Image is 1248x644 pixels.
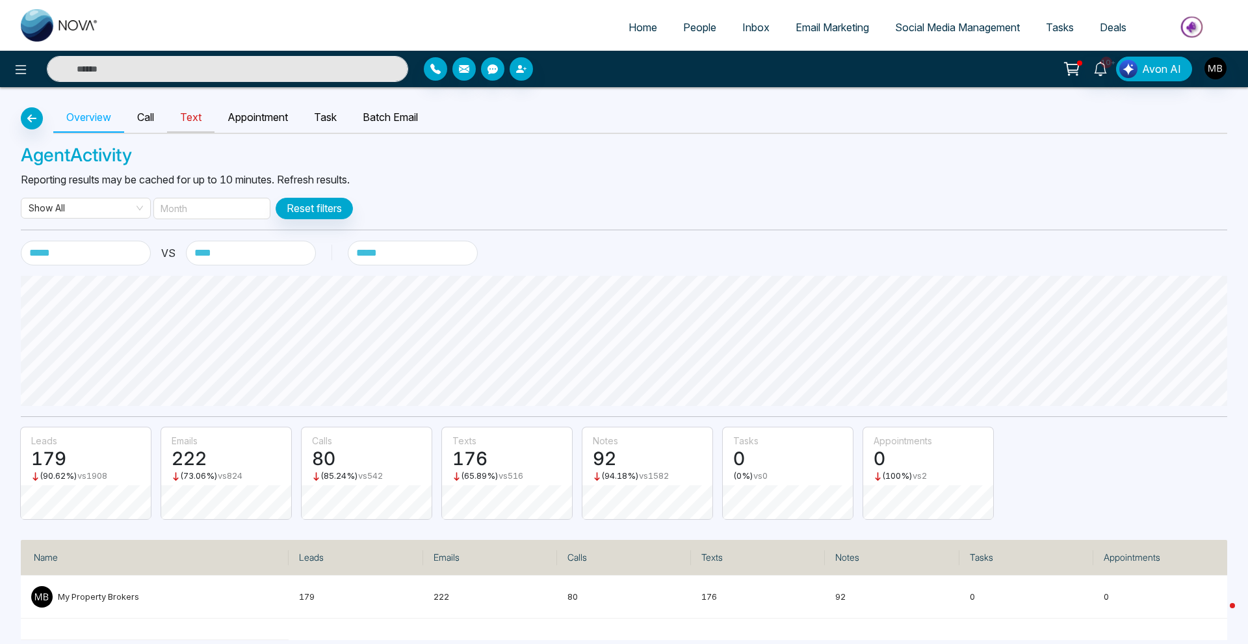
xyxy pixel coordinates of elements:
[302,470,432,483] div: ( 85.24 %)
[172,435,198,446] small: emails
[1046,21,1074,34] span: Tasks
[58,590,139,603] p: My Property Brokers
[1119,60,1137,78] img: Lead Flow
[1204,57,1227,79] img: User Avatar
[31,435,57,446] small: leads
[835,590,948,603] p: 92
[161,470,291,483] div: ( 73.06 %)
[913,470,927,481] span: vs 2
[753,470,768,481] span: vs 0
[593,448,702,470] h3: 92
[452,448,562,470] h3: 176
[276,198,353,219] button: Reset filters
[723,470,853,483] div: ( 0 %)
[863,470,993,483] div: ( 100 %)
[214,103,301,133] a: Appointment
[289,540,422,576] th: Leads
[701,590,814,603] p: 176
[1104,590,1217,603] p: 0
[31,448,140,470] h3: 179
[874,435,932,446] small: appointments
[301,103,350,133] a: Task
[616,15,670,40] a: Home
[124,103,167,133] a: Call
[1093,540,1227,576] th: Appointments
[1100,57,1112,68] span: 10+
[733,435,759,446] small: tasks
[161,202,187,215] div: Month
[882,15,1033,40] a: Social Media Management
[783,15,882,40] a: Email Marketing
[358,470,383,481] span: vs 542
[683,21,716,34] span: People
[312,448,421,470] h3: 80
[733,448,842,470] h3: 0
[874,448,983,470] h3: 0
[218,470,242,481] span: vs 824
[167,103,214,133] a: Text
[729,15,783,40] a: Inbox
[959,540,1093,576] th: Tasks
[557,540,691,576] th: Calls
[434,590,547,603] p: 222
[796,21,869,34] span: Email Marketing
[161,245,175,261] div: VS
[1116,57,1192,81] button: Avon AI
[442,470,572,483] div: ( 65.89 %)
[1085,57,1116,79] a: 10+
[1100,21,1126,34] span: Deals
[53,103,124,133] a: Overview
[567,590,681,603] p: 80
[970,590,1083,603] p: 0
[29,198,143,218] span: Show All
[299,590,412,603] p: 179
[825,540,959,576] th: Notes
[21,172,1227,187] p: Reporting results may be cached for up to 10 minutes. Refresh results.
[21,470,151,483] div: ( 90.62 %)
[1146,12,1240,42] img: Market-place.gif
[670,15,729,40] a: People
[312,435,332,446] small: calls
[895,21,1020,34] span: Social Media Management
[742,21,770,34] span: Inbox
[172,448,281,470] h3: 222
[1087,15,1139,40] a: Deals
[629,21,657,34] span: Home
[423,540,557,576] th: Emails
[21,144,132,166] span: Agent Activity
[499,470,523,481] span: vs 516
[1033,15,1087,40] a: Tasks
[691,540,825,576] th: Texts
[639,470,669,481] span: vs 1582
[21,9,99,42] img: Nova CRM Logo
[593,435,618,446] small: notes
[77,470,107,481] span: vs 1908
[1204,600,1235,631] iframe: Intercom live chat
[1142,61,1181,77] span: Avon AI
[21,540,289,576] th: Name
[350,103,431,133] a: Batch Email
[452,435,476,446] small: texts
[582,470,712,483] div: ( 94.18 %)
